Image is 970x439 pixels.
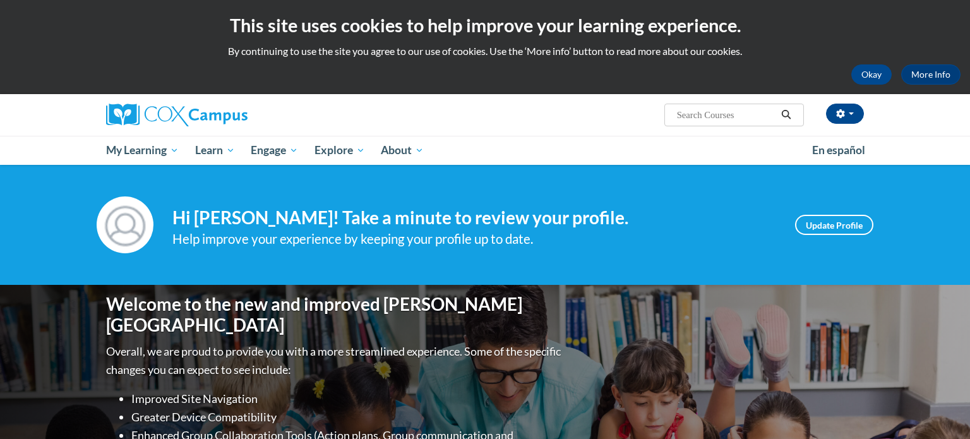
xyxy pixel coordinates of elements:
li: Greater Device Compatibility [131,408,564,426]
a: Update Profile [795,215,873,235]
button: Account Settings [826,104,864,124]
a: About [373,136,433,165]
span: About [381,143,424,158]
li: Improved Site Navigation [131,390,564,408]
a: Engage [242,136,306,165]
img: Profile Image [97,196,153,253]
span: My Learning [106,143,179,158]
a: Learn [187,136,243,165]
button: Search [777,107,796,123]
div: Main menu [87,136,883,165]
h4: Hi [PERSON_NAME]! Take a minute to review your profile. [172,207,776,229]
a: En español [804,137,873,164]
span: En español [812,143,865,157]
h1: Welcome to the new and improved [PERSON_NAME][GEOGRAPHIC_DATA] [106,294,564,336]
span: Engage [251,143,298,158]
h2: This site uses cookies to help improve your learning experience. [9,13,961,38]
a: My Learning [98,136,187,165]
img: Cox Campus [106,104,248,126]
span: Explore [314,143,365,158]
input: Search Courses [676,107,777,123]
p: Overall, we are proud to provide you with a more streamlined experience. Some of the specific cha... [106,342,564,379]
span: Learn [195,143,235,158]
a: Cox Campus [106,104,346,126]
button: Okay [851,64,892,85]
a: More Info [901,64,961,85]
a: Explore [306,136,373,165]
p: By continuing to use the site you agree to our use of cookies. Use the ‘More info’ button to read... [9,44,961,58]
div: Help improve your experience by keeping your profile up to date. [172,229,776,250]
